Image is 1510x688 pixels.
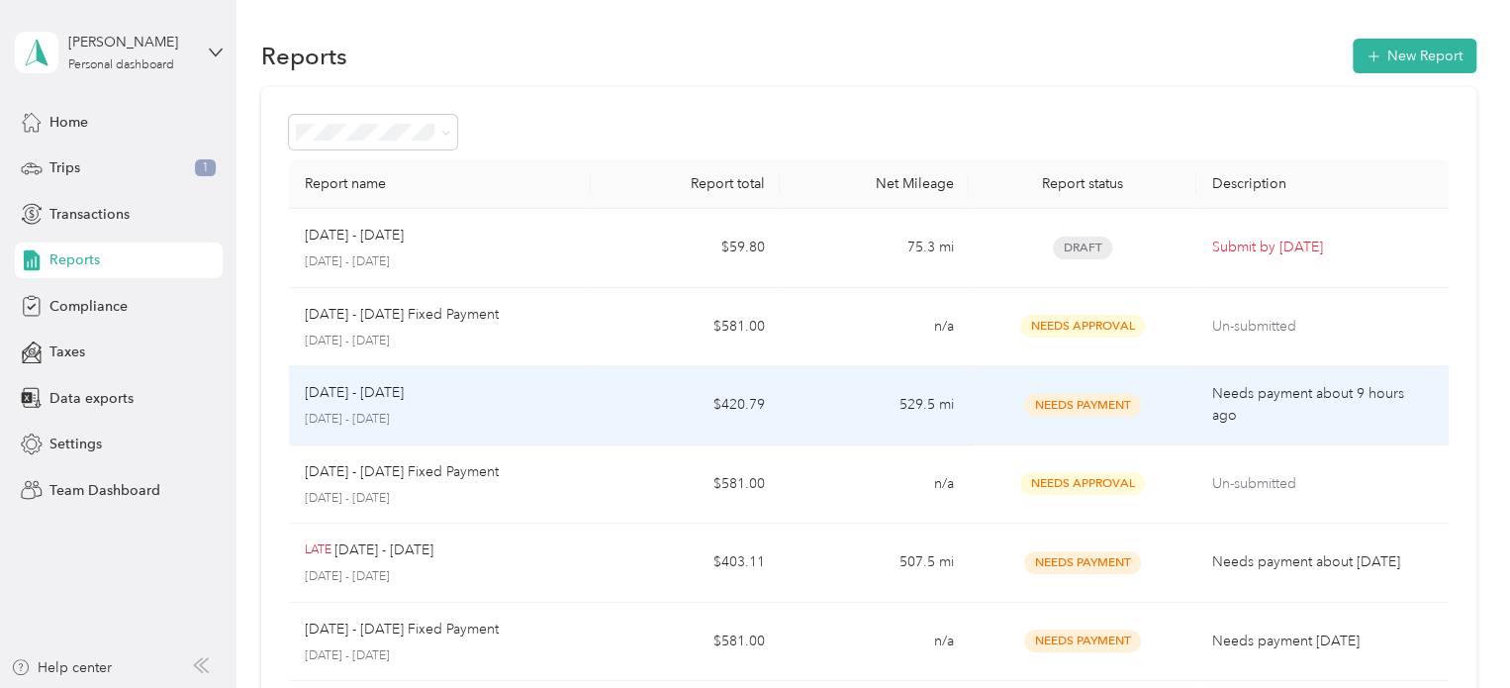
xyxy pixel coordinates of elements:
[1053,237,1112,259] span: Draft
[780,603,969,682] td: n/a
[49,157,80,178] span: Trips
[49,434,102,454] span: Settings
[1024,630,1141,652] span: Needs Payment
[1196,159,1449,209] th: Description
[1212,316,1433,338] p: Un-submitted
[49,296,128,317] span: Compliance
[305,333,576,350] p: [DATE] - [DATE]
[780,445,969,525] td: n/a
[1212,473,1433,495] p: Un-submitted
[305,490,576,508] p: [DATE] - [DATE]
[780,366,969,445] td: 529.5 mi
[305,382,404,404] p: [DATE] - [DATE]
[591,288,780,367] td: $581.00
[780,524,969,603] td: 507.5 mi
[68,59,174,71] div: Personal dashboard
[1212,237,1433,258] p: Submit by [DATE]
[985,175,1180,192] div: Report status
[780,159,969,209] th: Net Mileage
[49,342,85,362] span: Taxes
[1212,383,1433,427] p: Needs payment about 9 hours ago
[49,204,130,225] span: Transactions
[305,647,576,665] p: [DATE] - [DATE]
[334,540,433,561] p: [DATE] - [DATE]
[591,524,780,603] td: $403.11
[49,249,100,270] span: Reports
[591,445,780,525] td: $581.00
[68,32,192,52] div: [PERSON_NAME]
[289,159,592,209] th: Report name
[591,366,780,445] td: $420.79
[305,568,576,586] p: [DATE] - [DATE]
[1212,551,1433,573] p: Needs payment about [DATE]
[1399,577,1510,688] iframe: Everlance-gr Chat Button Frame
[305,461,499,483] p: [DATE] - [DATE] Fixed Payment
[49,480,160,501] span: Team Dashboard
[591,603,780,682] td: $581.00
[1353,39,1476,73] button: New Report
[1024,551,1141,574] span: Needs Payment
[261,46,347,66] h1: Reports
[1212,631,1433,652] p: Needs payment [DATE]
[49,388,134,409] span: Data exports
[305,225,404,246] p: [DATE] - [DATE]
[591,209,780,288] td: $59.80
[11,657,112,678] button: Help center
[305,541,331,559] p: LATE
[780,209,969,288] td: 75.3 mi
[591,159,780,209] th: Report total
[305,411,576,429] p: [DATE] - [DATE]
[1020,315,1145,338] span: Needs Approval
[49,112,88,133] span: Home
[1024,394,1141,417] span: Needs Payment
[1020,472,1145,495] span: Needs Approval
[780,288,969,367] td: n/a
[195,159,216,177] span: 1
[305,619,499,640] p: [DATE] - [DATE] Fixed Payment
[305,304,499,326] p: [DATE] - [DATE] Fixed Payment
[305,253,576,271] p: [DATE] - [DATE]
